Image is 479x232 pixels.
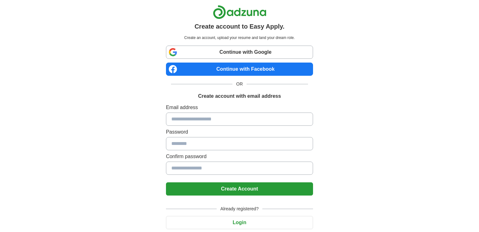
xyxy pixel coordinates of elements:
[195,22,285,31] h1: Create account to Easy Apply.
[166,46,313,59] a: Continue with Google
[213,5,266,19] img: Adzuna logo
[166,216,313,229] button: Login
[217,206,262,212] span: Already registered?
[166,63,313,76] a: Continue with Facebook
[198,92,281,100] h1: Create account with email address
[166,220,313,225] a: Login
[167,35,312,41] p: Create an account, upload your resume and land your dream role.
[166,182,313,196] button: Create Account
[166,104,313,111] label: Email address
[166,153,313,160] label: Confirm password
[166,128,313,136] label: Password
[232,81,247,87] span: OR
